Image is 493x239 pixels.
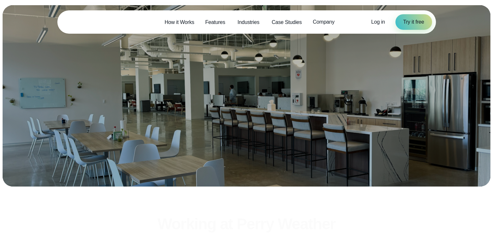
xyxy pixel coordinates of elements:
[238,18,259,26] span: Industries
[272,18,302,26] span: Case Studies
[395,14,432,30] a: Try it free
[371,18,385,26] a: Log in
[165,18,194,26] span: How it Works
[159,16,200,29] a: How it Works
[403,18,424,26] span: Try it free
[266,16,307,29] a: Case Studies
[371,19,385,25] span: Log in
[205,18,225,26] span: Features
[313,18,335,26] span: Company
